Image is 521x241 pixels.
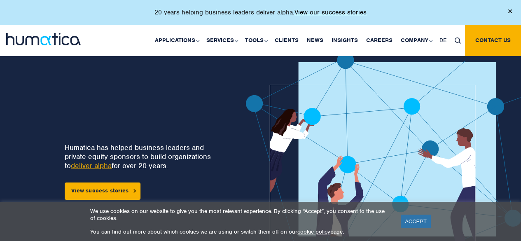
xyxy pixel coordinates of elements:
[439,37,446,44] span: DE
[6,33,81,45] img: logo
[327,25,362,56] a: Insights
[303,25,327,56] a: News
[65,183,140,200] a: View success stories
[401,215,431,228] a: ACCEPT
[271,25,303,56] a: Clients
[65,143,216,170] p: Humatica has helped business leaders and private equity sponsors to build organizations to for ov...
[151,25,202,56] a: Applications
[241,25,271,56] a: Tools
[133,189,136,193] img: arrowicon
[202,25,241,56] a: Services
[455,37,461,44] img: search_icon
[435,25,451,56] a: DE
[297,228,330,235] a: cookie policy
[294,8,367,16] a: View our success stories
[465,25,521,56] a: Contact us
[397,25,435,56] a: Company
[71,161,112,170] a: deliver alpha
[154,8,367,16] p: 20 years helping business leaders deliver alpha.
[362,25,397,56] a: Careers
[90,208,390,222] p: We use cookies on our website to give you the most relevant experience. By clicking “Accept”, you...
[90,228,390,235] p: You can find out more about which cookies we are using or switch them off on our page.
